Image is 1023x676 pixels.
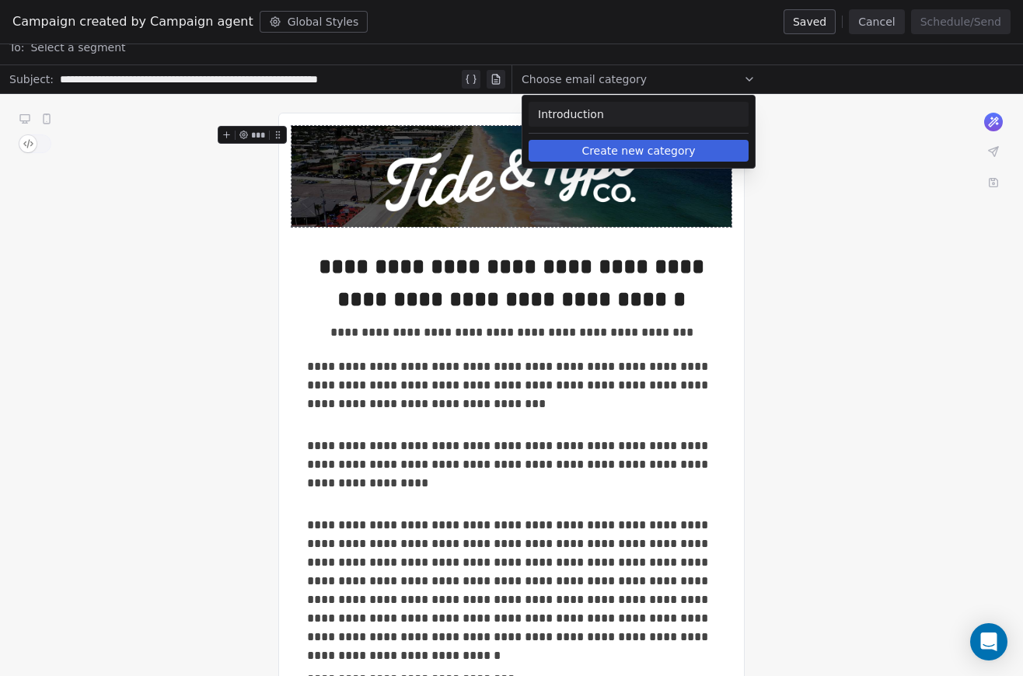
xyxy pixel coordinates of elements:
[12,12,253,31] span: Campaign created by Campaign agent
[9,71,54,92] span: Subject:
[529,140,749,162] button: Create new category
[538,106,739,122] span: Introduction
[529,102,749,127] div: Suggestions
[911,9,1011,34] button: Schedule/Send
[260,11,368,33] button: Global Styles
[30,40,125,55] span: Select a segment
[522,71,647,87] span: Choose email category
[849,9,904,34] button: Cancel
[784,9,836,34] button: Saved
[9,40,24,55] span: To:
